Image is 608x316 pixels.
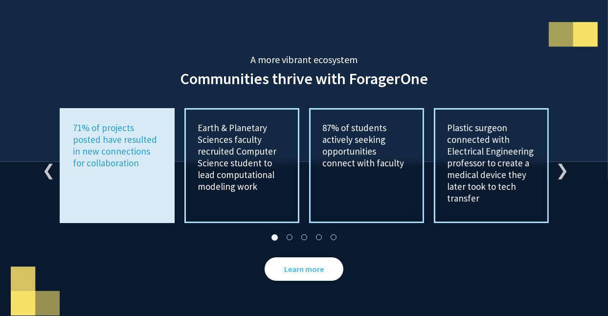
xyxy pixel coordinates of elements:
button: 5 of 2 [329,232,338,242]
iframe: Chat [7,272,42,309]
button: 3 of 2 [299,232,309,242]
p: 87% of students actively seeking opportunities connect with faculty [323,121,410,168]
p: Plastic surgeon connected with Electrical Engineering professor to create a medical device they l... [448,121,535,203]
button: Next [556,160,566,170]
button: 1 of 2 [270,232,280,242]
p: Earth & Planetary Sciences faculty recruited Computer Science student to lead computational model... [198,121,286,192]
p: 71% of projects posted have resulted in new connections for collaboration [73,121,161,168]
a: Opens in a new tab [265,257,343,280]
button: 2 of 2 [285,232,294,242]
button: 4 of 2 [314,232,324,242]
button: Previous [43,160,52,170]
